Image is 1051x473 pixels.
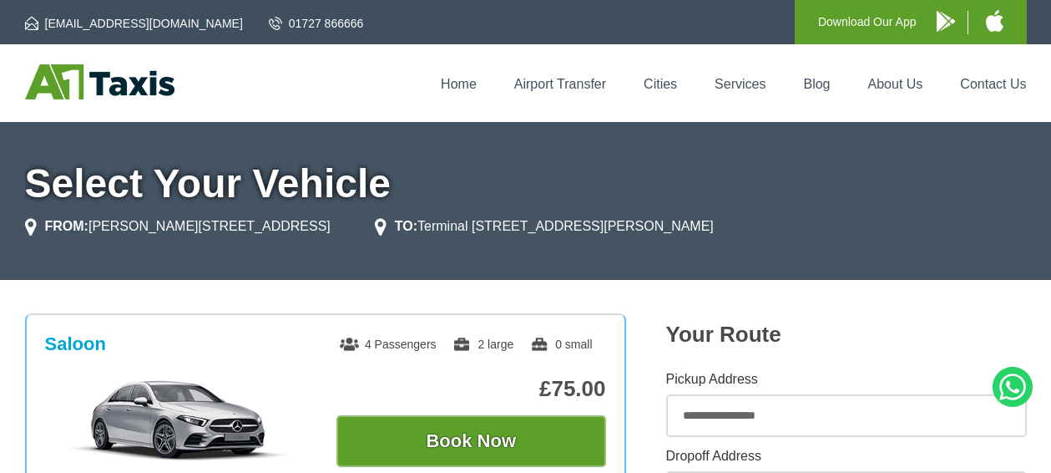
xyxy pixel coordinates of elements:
[666,450,1027,463] label: Dropoff Address
[336,415,606,467] button: Book Now
[336,376,606,402] p: £75.00
[45,333,106,355] h3: Saloon
[818,12,917,33] p: Download Our App
[395,219,417,233] strong: TO:
[803,77,830,91] a: Blog
[530,338,592,351] span: 0 small
[960,77,1026,91] a: Contact Us
[666,373,1027,386] label: Pickup Address
[441,77,477,91] a: Home
[25,64,174,99] img: A1 Taxis St Albans LTD
[986,10,1003,32] img: A1 Taxis iPhone App
[937,11,955,32] img: A1 Taxis Android App
[715,77,766,91] a: Services
[25,164,1027,204] h1: Select Your Vehicle
[25,216,331,237] li: [PERSON_NAME][STREET_ADDRESS]
[514,77,606,91] a: Airport Transfer
[375,216,714,237] li: Terminal [STREET_ADDRESS][PERSON_NAME]
[340,338,437,351] span: 4 Passengers
[452,338,513,351] span: 2 large
[25,15,243,32] a: [EMAIL_ADDRESS][DOMAIN_NAME]
[666,322,1027,348] h2: Your Route
[269,15,364,32] a: 01727 866666
[45,219,88,233] strong: FROM:
[53,379,305,462] img: Saloon
[868,77,923,91] a: About Us
[644,77,677,91] a: Cities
